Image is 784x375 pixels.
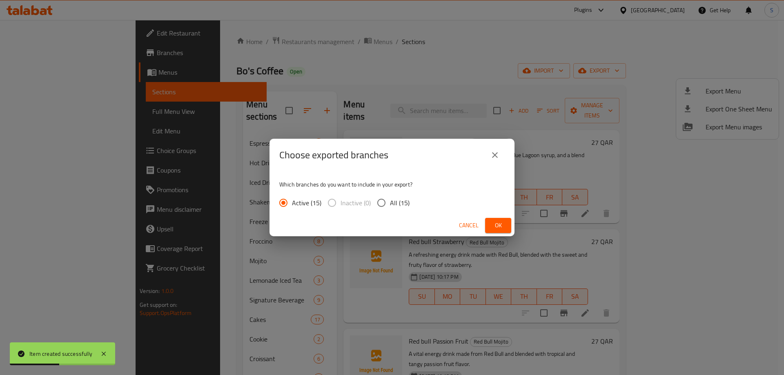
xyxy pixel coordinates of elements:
span: Inactive (0) [341,198,371,208]
p: Which branches do you want to include in your export? [279,180,505,189]
button: Cancel [456,218,482,233]
button: close [485,145,505,165]
button: Ok [485,218,511,233]
span: Ok [492,220,505,231]
h2: Choose exported branches [279,149,388,162]
div: Item created successfully [29,349,92,358]
span: All (15) [390,198,410,208]
span: Active (15) [292,198,321,208]
span: Cancel [459,220,479,231]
